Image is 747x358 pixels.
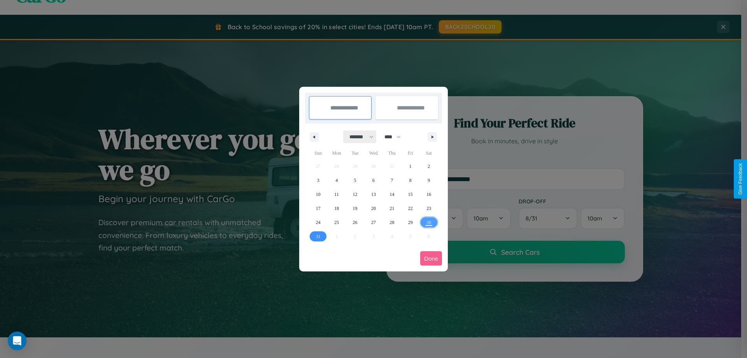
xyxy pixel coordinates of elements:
div: Give Feedback [738,163,743,195]
span: 3 [317,173,319,187]
button: 2 [420,159,438,173]
span: 15 [408,187,413,201]
button: 29 [401,215,419,229]
span: 28 [389,215,394,229]
button: 28 [383,215,401,229]
button: 4 [327,173,345,187]
button: 15 [401,187,419,201]
button: 3 [309,173,327,187]
button: 27 [364,215,382,229]
span: Sat [420,147,438,159]
span: 12 [353,187,358,201]
button: 12 [346,187,364,201]
span: 24 [316,215,321,229]
button: 22 [401,201,419,215]
span: 9 [428,173,430,187]
button: 26 [346,215,364,229]
span: 27 [371,215,376,229]
button: 10 [309,187,327,201]
span: 23 [426,201,431,215]
button: 21 [383,201,401,215]
button: 16 [420,187,438,201]
span: 10 [316,187,321,201]
span: 31 [316,229,321,243]
button: 19 [346,201,364,215]
span: 5 [354,173,356,187]
span: 29 [408,215,413,229]
button: 14 [383,187,401,201]
button: 31 [309,229,327,243]
button: 18 [327,201,345,215]
span: 18 [334,201,339,215]
button: 23 [420,201,438,215]
span: Sun [309,147,327,159]
button: 6 [364,173,382,187]
span: 26 [353,215,358,229]
button: 17 [309,201,327,215]
div: Open Intercom Messenger [8,332,26,350]
span: 8 [409,173,412,187]
button: 25 [327,215,345,229]
span: 25 [334,215,339,229]
span: 17 [316,201,321,215]
span: 14 [389,187,394,201]
span: 19 [353,201,358,215]
button: Done [420,251,442,266]
span: 1 [409,159,412,173]
span: Thu [383,147,401,159]
span: Mon [327,147,345,159]
button: 13 [364,187,382,201]
span: 16 [426,187,431,201]
button: 8 [401,173,419,187]
button: 5 [346,173,364,187]
button: 24 [309,215,327,229]
button: 20 [364,201,382,215]
span: Fri [401,147,419,159]
span: 2 [428,159,430,173]
span: Tue [346,147,364,159]
button: 9 [420,173,438,187]
span: 21 [389,201,394,215]
button: 11 [327,187,345,201]
span: 4 [335,173,338,187]
span: 22 [408,201,413,215]
button: 1 [401,159,419,173]
span: 13 [371,187,376,201]
span: 20 [371,201,376,215]
span: Wed [364,147,382,159]
span: 30 [426,215,431,229]
button: 7 [383,173,401,187]
span: 6 [372,173,375,187]
button: 30 [420,215,438,229]
span: 7 [391,173,393,187]
span: 11 [334,187,339,201]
